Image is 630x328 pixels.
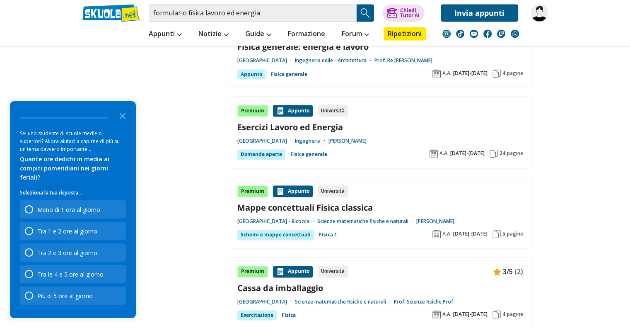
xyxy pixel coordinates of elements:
img: Appunti contenuto [493,267,501,276]
span: 4 [502,70,505,77]
img: Pagine [492,310,501,318]
div: Quante ore dedichi in media ai compiti pomeridiani nei giorni feriali? [20,155,126,182]
div: Premium [237,185,268,197]
span: [DATE]-[DATE] [453,231,488,237]
a: Prof. Re [PERSON_NAME] [374,57,432,64]
p: Seleziona la tua risposta... [20,189,126,197]
img: twitch [497,29,505,38]
span: 24 [500,150,505,157]
img: facebook [483,29,492,38]
div: Survey [10,101,136,318]
a: Fisica generale [270,69,307,79]
a: Fisica generale: energia e lavoro [237,41,523,52]
div: Appunto [273,185,313,197]
img: Appunti contenuto [276,107,285,115]
img: WhatsApp [511,29,519,38]
span: (2) [514,266,523,277]
span: 5 [502,231,505,237]
div: Premium [237,105,268,117]
img: Pagine [490,149,498,158]
span: [DATE]-[DATE] [453,311,488,318]
div: Tra 2 e 3 ore al giorno [37,249,97,257]
img: tiktok [456,29,464,38]
button: ChiediTutor AI [382,4,424,22]
a: Fisica generale [290,149,327,159]
div: Esercitazione [237,310,277,320]
span: [DATE]-[DATE] [453,70,488,77]
img: Pagine [492,69,501,78]
div: Sei uno studente di scuole medie o superiori? Allora aiutaci a capirne di più su un tema davvero ... [20,129,126,153]
button: Close the survey [114,107,131,124]
a: [GEOGRAPHIC_DATA] [237,57,295,64]
div: Università [318,266,348,277]
a: Fisica [282,310,296,320]
div: Chiedi Tutor AI [400,8,419,18]
img: Pagine [492,230,501,238]
a: Forum [340,27,371,42]
a: Ingegneria [295,138,328,144]
a: [PERSON_NAME] [416,218,454,225]
img: instagram [442,29,451,38]
div: Tra 1 e 2 ore al giorno [20,222,126,240]
a: [GEOGRAPHIC_DATA] [237,138,295,144]
div: Più di 5 ore al giorno [20,287,126,305]
span: pagine [507,311,523,318]
img: Anno accademico [432,69,441,78]
span: A.A. [442,231,451,237]
a: Scienze matematiche fisiche e naturali [317,218,416,225]
a: Appunti [147,27,184,42]
span: A.A. [439,150,449,157]
a: Ingegneria edile - Architettura [295,57,374,64]
img: Cerca appunti, riassunti o versioni [359,7,372,19]
div: Meno di 1 ora al giorno [20,200,126,219]
a: Prof. Scienze fisiche Prof [394,299,453,305]
div: Università [318,185,348,197]
div: Tra 2 e 3 ore al giorno [20,243,126,262]
div: Premium [237,266,268,277]
img: Appunti contenuto [276,187,285,195]
div: Appunto [273,266,313,277]
div: Domande aperte [237,149,285,159]
img: el12a [531,4,548,22]
a: Esercizi Lavoro ed Energia [237,121,523,133]
a: Ripetizioni [384,27,426,40]
div: Tra 1 e 2 ore al giorno [37,227,97,235]
div: Meno di 1 ora al giorno [37,206,100,214]
span: 3/5 [503,266,513,277]
a: Formazione [286,27,327,42]
a: Mappe concettuali Fisica classica [237,202,523,213]
a: Fisica 1 [319,230,337,240]
img: youtube [470,29,478,38]
div: Università [318,105,348,117]
a: [PERSON_NAME] [328,138,367,144]
a: [GEOGRAPHIC_DATA] - Bicocca [237,218,317,225]
input: Cerca appunti, riassunti o versioni [149,4,357,22]
div: Appunto [237,69,266,79]
div: Schemi e mappe concettuali [237,230,314,240]
button: Search Button [357,4,374,22]
span: A.A. [442,70,451,77]
img: Appunti contenuto [276,267,285,276]
div: Appunto [273,105,313,117]
span: pagine [507,150,523,157]
a: Scienze matematiche fisiche e naturali [295,299,394,305]
span: pagine [507,231,523,237]
div: Tra le 4 e 5 ore al giorno [20,265,126,283]
div: Più di 5 ore al giorno [37,292,93,300]
a: Cassa da imballaggio [237,282,523,294]
a: Notizie [196,27,231,42]
span: [DATE]-[DATE] [450,150,485,157]
img: Anno accademico [430,149,438,158]
span: pagine [507,70,523,77]
div: Tra le 4 e 5 ore al giorno [37,270,104,278]
img: Anno accademico [432,230,441,238]
img: Anno accademico [432,310,441,318]
a: Invia appunti [441,4,518,22]
span: A.A. [442,311,451,318]
span: 4 [502,311,505,318]
a: Guide [243,27,273,42]
a: [GEOGRAPHIC_DATA] [237,299,295,305]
